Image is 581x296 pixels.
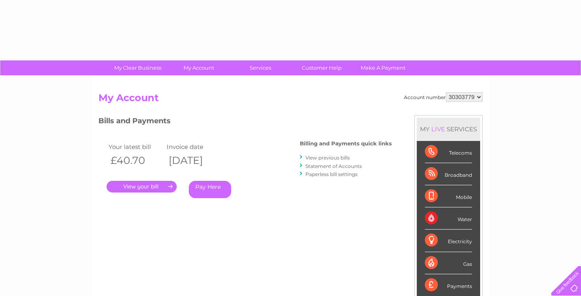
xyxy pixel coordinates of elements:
a: My Account [166,60,232,75]
div: Broadband [425,163,472,185]
a: . [107,181,177,193]
a: Statement of Accounts [305,163,362,169]
th: £40.70 [107,152,165,169]
div: Water [425,207,472,230]
a: View previous bills [305,155,350,161]
h4: Billing and Payments quick links [300,141,392,147]
div: Payments [425,274,472,296]
a: My Clear Business [104,60,171,75]
div: Telecoms [425,141,472,163]
div: Account number [404,92,483,102]
div: Electricity [425,230,472,252]
td: Your latest bill [107,141,165,152]
th: [DATE] [165,152,223,169]
h2: My Account [98,92,483,108]
a: Customer Help [288,60,355,75]
div: Mobile [425,185,472,207]
a: Make A Payment [350,60,416,75]
div: MY SERVICES [417,118,480,141]
a: Pay Here [189,181,231,198]
div: Gas [425,252,472,274]
div: LIVE [430,125,447,133]
a: Services [227,60,294,75]
h3: Bills and Payments [98,115,392,129]
td: Invoice date [165,141,223,152]
a: Paperless bill settings [305,171,357,177]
